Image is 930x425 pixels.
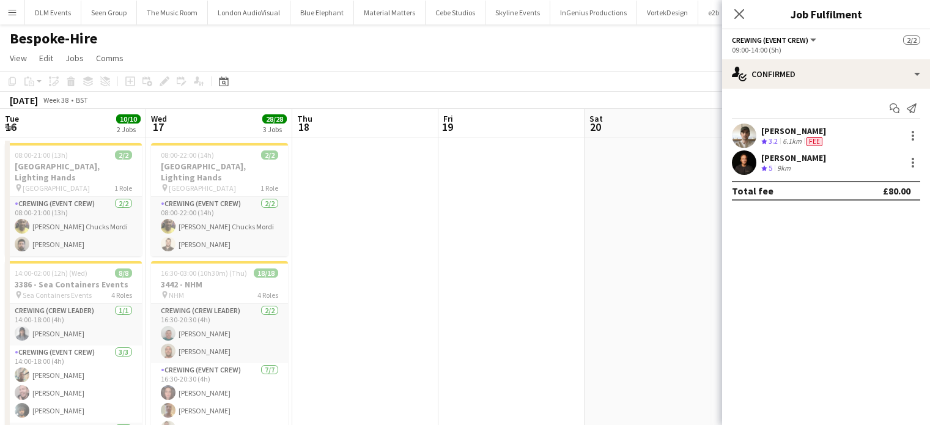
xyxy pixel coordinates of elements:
[262,114,287,124] span: 28/28
[722,59,930,89] div: Confirmed
[208,1,290,24] button: London AudioVisual
[5,279,142,290] h3: 3386 - Sea Containers Events
[589,113,603,124] span: Sat
[804,136,825,147] div: Crew has different fees then in role
[732,35,818,45] button: Crewing (Event Crew)
[5,161,142,183] h3: [GEOGRAPHIC_DATA], Lighting Hands
[260,183,278,193] span: 1 Role
[588,120,603,134] span: 20
[61,50,89,66] a: Jobs
[550,1,637,24] button: InGenius Productions
[295,120,312,134] span: 18
[290,1,354,24] button: Blue Elephant
[39,53,53,64] span: Edit
[883,185,910,197] div: £80.00
[81,1,137,24] button: Seen Group
[149,120,167,134] span: 17
[15,268,87,278] span: 14:00-02:00 (12h) (Wed)
[161,268,247,278] span: 16:30-03:00 (10h30m) (Thu)
[780,136,804,147] div: 6.1km
[115,150,132,160] span: 2/2
[297,113,312,124] span: Thu
[34,50,58,66] a: Edit
[151,279,288,290] h3: 3442 - NHM
[114,183,132,193] span: 1 Role
[15,150,68,160] span: 08:00-21:00 (13h)
[10,29,97,48] h1: Bespoke-Hire
[5,346,142,423] app-card-role: Crewing (Event Crew)3/314:00-18:00 (4h)[PERSON_NAME][PERSON_NAME][PERSON_NAME]
[722,6,930,22] h3: Job Fulfilment
[698,1,729,24] button: e2b
[117,125,140,134] div: 2 Jobs
[761,152,826,163] div: [PERSON_NAME]
[151,304,288,363] app-card-role: Crewing (Crew Leader)2/216:30-20:30 (4h)[PERSON_NAME][PERSON_NAME]
[169,183,236,193] span: [GEOGRAPHIC_DATA]
[23,290,92,300] span: Sea Containers Events
[96,53,124,64] span: Comms
[441,120,453,134] span: 19
[903,35,920,45] span: 2/2
[637,1,698,24] button: VortekDesign
[426,1,485,24] button: Cebe Studios
[5,50,32,66] a: View
[25,1,81,24] button: DLM Events
[151,161,288,183] h3: [GEOGRAPHIC_DATA], Lighting Hands
[161,150,214,160] span: 08:00-22:00 (14h)
[732,45,920,54] div: 09:00-14:00 (5h)
[5,197,142,256] app-card-role: Crewing (Event Crew)2/208:00-21:00 (13h)[PERSON_NAME] Chucks Mordi[PERSON_NAME]
[111,290,132,300] span: 4 Roles
[115,268,132,278] span: 8/8
[5,143,142,256] app-job-card: 08:00-21:00 (13h)2/2[GEOGRAPHIC_DATA], Lighting Hands [GEOGRAPHIC_DATA]1 RoleCrewing (Event Crew)...
[261,150,278,160] span: 2/2
[10,94,38,106] div: [DATE]
[254,268,278,278] span: 18/18
[151,197,288,256] app-card-role: Crewing (Event Crew)2/208:00-22:00 (14h)[PERSON_NAME] Chucks Mordi[PERSON_NAME]
[806,137,822,146] span: Fee
[116,114,141,124] span: 10/10
[91,50,128,66] a: Comms
[769,163,772,172] span: 5
[23,183,90,193] span: [GEOGRAPHIC_DATA]
[5,304,142,346] app-card-role: Crewing (Crew Leader)1/114:00-18:00 (4h)[PERSON_NAME]
[354,1,426,24] button: Material Matters
[5,113,19,124] span: Tue
[137,1,208,24] button: The Music Room
[151,143,288,256] app-job-card: 08:00-22:00 (14h)2/2[GEOGRAPHIC_DATA], Lighting Hands [GEOGRAPHIC_DATA]1 RoleCrewing (Event Crew)...
[263,125,286,134] div: 3 Jobs
[76,95,88,105] div: BST
[769,136,778,146] span: 3.2
[761,125,826,136] div: [PERSON_NAME]
[775,163,793,174] div: 9km
[485,1,550,24] button: Skyline Events
[257,290,278,300] span: 4 Roles
[732,35,808,45] span: Crewing (Event Crew)
[169,290,184,300] span: NHM
[732,185,773,197] div: Total fee
[151,113,167,124] span: Wed
[443,113,453,124] span: Fri
[65,53,84,64] span: Jobs
[10,53,27,64] span: View
[40,95,71,105] span: Week 38
[3,120,19,134] span: 16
